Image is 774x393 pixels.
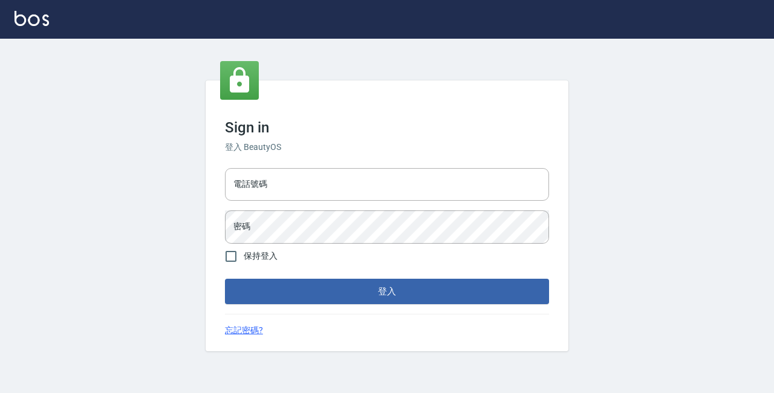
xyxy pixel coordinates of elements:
[225,141,549,154] h6: 登入 BeautyOS
[225,324,263,337] a: 忘記密碼?
[15,11,49,26] img: Logo
[244,250,278,262] span: 保持登入
[225,119,549,136] h3: Sign in
[225,279,549,304] button: 登入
